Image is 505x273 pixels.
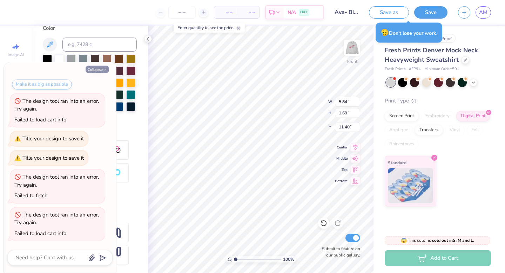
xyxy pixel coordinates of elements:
div: The design tool ran into an error. Try again. [14,211,99,226]
div: The design tool ran into an error. Try again. [14,173,99,188]
span: Minimum Order: 50 + [424,66,459,72]
a: AM [476,6,491,19]
span: AM [479,8,487,16]
span: N/A [288,9,296,16]
div: Enter quantity to see the price. [174,23,245,33]
span: Image AI [8,52,24,58]
div: Foil [467,125,483,135]
input: Untitled Design [329,5,364,19]
button: Save as [369,6,409,19]
div: Failed to load cart info [14,230,66,237]
span: FREE [300,10,308,15]
div: Color [43,24,137,32]
div: Don’t lose your work. [376,23,442,43]
span: Center [335,145,348,150]
span: Top [335,167,348,172]
span: Bottom [335,179,348,184]
div: Print Type [385,97,491,105]
div: Front [347,58,357,65]
div: Embroidery [421,111,454,121]
div: Vinyl [445,125,465,135]
button: Collapse [86,66,109,73]
input: e.g. 7428 c [62,38,137,52]
span: 😱 [401,237,407,244]
div: Transfers [415,125,443,135]
span: 😥 [381,28,389,37]
div: Title your design to save it [22,154,84,161]
span: Middle [335,156,348,161]
span: – – [241,9,255,16]
div: Digital Print [456,111,490,121]
div: Failed to load cart info [14,116,66,123]
button: Save [414,6,447,19]
div: Rhinestones [385,139,419,149]
span: Fresh Prints [385,66,405,72]
div: The design tool ran into an error. Try again. [14,98,99,113]
img: Standard [388,168,433,203]
span: This color is . [401,237,474,244]
strong: sold out in S, M and L [432,238,473,243]
span: Fresh Prints Denver Mock Neck Heavyweight Sweatshirt [385,46,478,64]
span: # FP94 [409,66,421,72]
span: – – [218,9,233,16]
label: Submit to feature on our public gallery. [318,246,360,258]
div: Title your design to save it [22,135,84,142]
div: Failed to fetch [14,192,48,199]
input: – – [168,6,196,19]
span: 100 % [283,256,294,262]
img: Front [345,41,359,55]
div: Screen Print [385,111,419,121]
span: Standard [388,159,406,166]
div: Applique [385,125,413,135]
